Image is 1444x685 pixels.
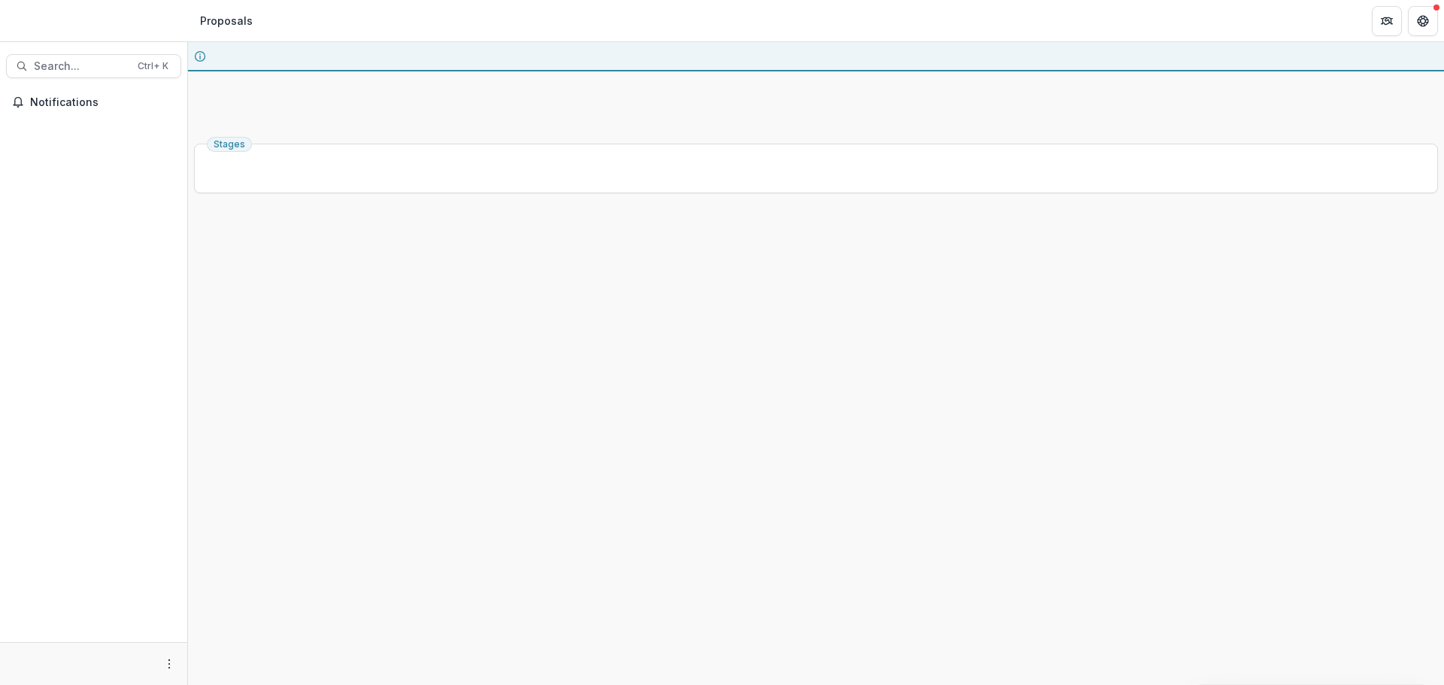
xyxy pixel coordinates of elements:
[1408,6,1438,36] button: Get Help
[34,60,129,73] span: Search...
[194,10,259,32] nav: breadcrumb
[6,90,181,114] button: Notifications
[1372,6,1402,36] button: Partners
[135,58,171,74] div: Ctrl + K
[6,54,181,78] button: Search...
[160,655,178,673] button: More
[200,13,253,29] div: Proposals
[214,139,245,150] span: Stages
[30,96,175,109] span: Notifications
